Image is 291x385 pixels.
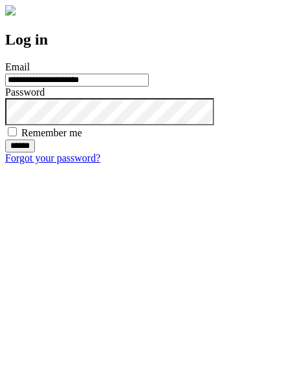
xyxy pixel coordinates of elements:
[21,127,82,138] label: Remember me
[5,87,45,98] label: Password
[5,61,30,72] label: Email
[5,152,100,163] a: Forgot your password?
[5,5,16,16] img: logo-4e3dc11c47720685a147b03b5a06dd966a58ff35d612b21f08c02c0306f2b779.png
[5,31,286,48] h2: Log in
